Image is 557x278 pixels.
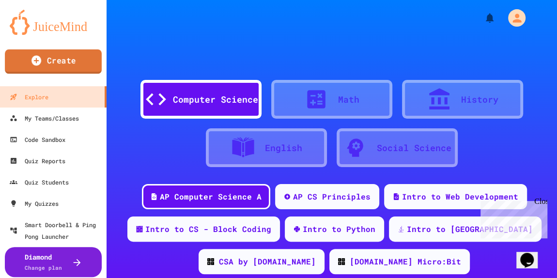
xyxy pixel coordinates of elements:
div: Quiz Reports [10,155,65,167]
div: My Teams/Classes [10,112,79,124]
button: DiamondChange plan [5,247,102,277]
div: Diamond [25,252,62,272]
div: My Notifications [466,10,498,26]
a: Create [5,49,102,74]
div: History [461,93,498,106]
div: CSA by [DOMAIN_NAME] [219,256,316,267]
img: logo-orange.svg [10,10,97,35]
div: Smart Doorbell & Ping Pong Launcher [10,219,103,242]
div: Math [338,93,359,106]
div: Intro to Web Development [402,191,518,202]
div: Computer Science [173,93,258,106]
div: Intro to CS - Block Coding [145,223,271,235]
iframe: chat widget [516,239,547,268]
div: Social Science [377,141,451,154]
div: English [265,141,302,154]
div: AP Computer Science A [160,191,262,202]
div: My Account [498,7,528,29]
div: AP CS Principles [293,191,371,202]
div: My Quizzes [10,198,59,209]
div: Chat with us now!Close [4,4,67,62]
div: Intro to [GEOGRAPHIC_DATA] [407,223,533,235]
div: Intro to Python [303,223,375,235]
span: Change plan [25,264,62,271]
iframe: chat widget [477,197,547,238]
div: [DOMAIN_NAME] Micro:Bit [350,256,461,267]
div: Code Sandbox [10,134,65,145]
div: Explore [10,91,48,103]
div: Quiz Students [10,176,69,188]
img: CODE_logo_RGB.png [207,258,214,265]
img: CODE_logo_RGB.png [338,258,345,265]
